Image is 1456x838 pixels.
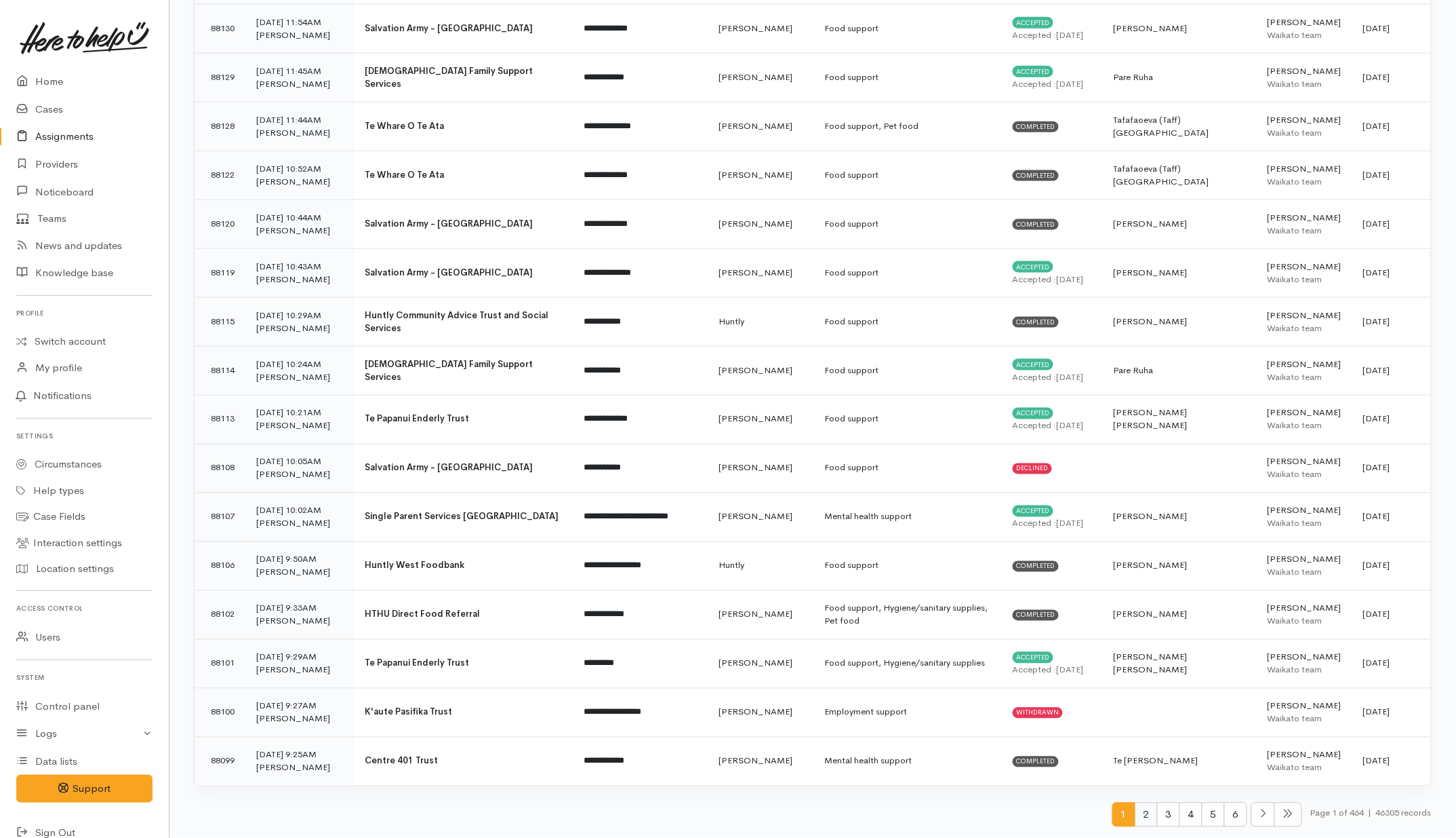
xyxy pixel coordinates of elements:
h6: Access control [16,599,153,617]
td: [PERSON_NAME] [1102,199,1257,248]
td: 88115 [195,297,245,346]
td: [DATE] 10:02AM [245,493,354,541]
span: 2 [1135,803,1158,828]
div: Waikato team [1268,224,1341,237]
div: [PERSON_NAME] [256,370,343,384]
td: [DATE] 10:21AM [245,395,354,444]
td: 88119 [195,248,245,297]
time: [DATE] [1363,462,1390,474]
td: 88100 [195,688,245,737]
td: [DATE] 10:44AM [245,199,354,248]
time: [DATE] [1057,371,1084,383]
time: [DATE] [1363,267,1390,278]
td: [PERSON_NAME] [PERSON_NAME] [1102,395,1257,444]
td: [PERSON_NAME] [1257,395,1352,444]
td: [PERSON_NAME] [1102,297,1257,346]
span: Completed [1013,219,1059,230]
span: Completed [1013,610,1059,621]
div: Waikato team [1268,761,1341,775]
div: [PERSON_NAME] [256,468,343,482]
b: K'aute Pasifika Trust [365,706,452,718]
span: Accepted [1013,506,1054,516]
td: [DATE] 10:29AM [245,297,354,346]
div: [PERSON_NAME] [256,175,343,189]
td: Tafafaoeva (Taff) [GEOGRAPHIC_DATA] [1102,102,1257,151]
td: 88122 [195,151,245,199]
div: Waikato team [1268,175,1341,189]
td: Pare Ruha [1102,53,1257,102]
time: [DATE] [1363,658,1390,669]
div: Waikato team [1268,615,1341,628]
time: [DATE] [1057,518,1084,529]
td: [DATE] 9:33AM [245,590,354,639]
td: [DATE] 9:50AM [245,541,354,590]
div: Waikato team [1268,77,1341,91]
td: [PERSON_NAME] [708,493,813,541]
li: Next page [1251,803,1275,828]
span: Completed [1013,561,1059,572]
b: Salvation Army - [GEOGRAPHIC_DATA] [365,462,533,474]
td: Huntly [708,541,813,590]
time: [DATE] [1057,78,1084,90]
div: Waikato team [1268,28,1341,42]
div: [PERSON_NAME] [256,664,343,677]
span: Accepted [1013,359,1054,370]
td: [DATE] 10:52AM [245,151,354,199]
div: Accepted : [1013,664,1092,677]
b: Te Whare O Te Ata [365,120,444,132]
time: [DATE] [1057,664,1084,676]
td: [PERSON_NAME] [708,590,813,639]
td: 88128 [195,102,245,151]
td: [PERSON_NAME] [PERSON_NAME] [1102,639,1257,688]
span: 1 [1112,803,1135,828]
time: [DATE] [1363,316,1390,327]
td: [DATE] 10:43AM [245,248,354,297]
div: Waikato team [1268,126,1341,140]
h6: Settings [16,427,153,445]
td: Food support [813,444,1001,493]
span: Accepted [1013,66,1054,77]
span: 5 [1202,803,1225,828]
td: [PERSON_NAME] [1102,248,1257,297]
td: 88108 [195,444,245,493]
b: Te Whare O Te Ata [365,169,444,180]
b: Te Papanui Enderly Trust [365,658,469,669]
td: [PERSON_NAME] [708,248,813,297]
div: [PERSON_NAME] [256,419,343,433]
td: 88102 [195,590,245,639]
span: 6 [1224,803,1247,828]
b: HTHU Direct Food Referral [365,609,480,620]
td: Huntly [708,297,813,346]
b: Salvation Army - [GEOGRAPHIC_DATA] [365,267,533,278]
td: [PERSON_NAME] [708,639,813,688]
div: Accepted : [1013,28,1092,42]
td: 88101 [195,639,245,688]
div: Accepted : [1013,419,1092,433]
td: [PERSON_NAME] [708,102,813,151]
div: [PERSON_NAME] [256,322,343,335]
b: Huntly West Foodbank [365,560,464,571]
td: [PERSON_NAME] [708,346,813,395]
td: [PERSON_NAME] [1257,590,1352,639]
span: | [1369,807,1372,819]
time: [DATE] [1363,755,1390,767]
time: [DATE] [1363,413,1390,425]
td: 88129 [195,53,245,102]
div: Waikato team [1268,468,1341,482]
span: Declined [1013,463,1053,474]
td: [PERSON_NAME] [1257,248,1352,297]
div: Waikato team [1268,566,1341,579]
td: [PERSON_NAME] [1102,590,1257,639]
td: 88099 [195,737,245,786]
button: Support [16,775,153,803]
div: [PERSON_NAME] [256,761,343,775]
td: [PERSON_NAME] [708,151,813,199]
td: [PERSON_NAME] [708,688,813,737]
time: [DATE] [1057,29,1084,41]
td: [DATE] 10:05AM [245,444,354,493]
div: Waikato team [1268,322,1341,335]
td: [PERSON_NAME] [1257,444,1352,493]
div: Waikato team [1268,419,1341,433]
td: [DATE] 11:54AM [245,4,354,53]
td: [PERSON_NAME] [708,199,813,248]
